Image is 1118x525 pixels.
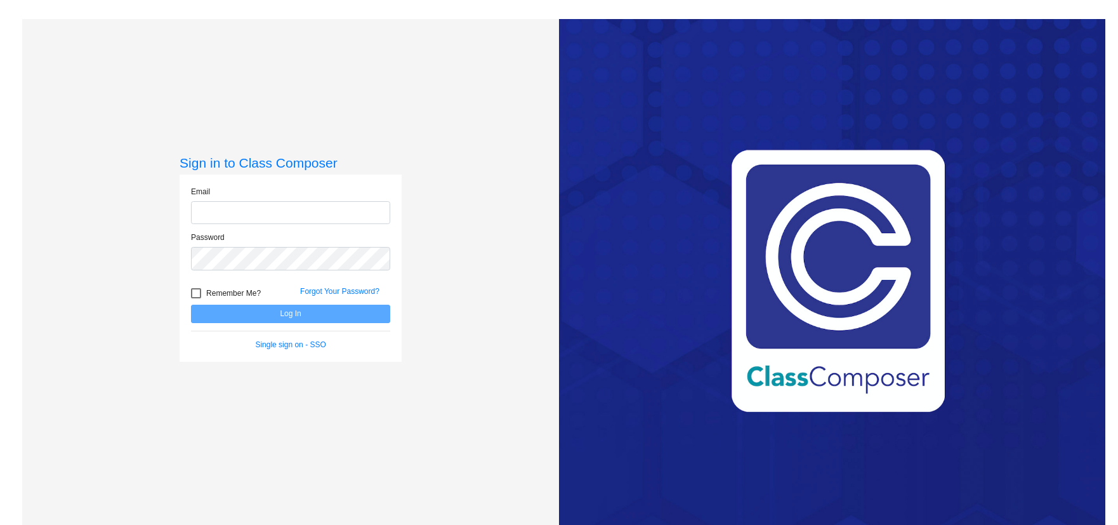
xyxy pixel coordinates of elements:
h3: Sign in to Class Composer [180,155,402,171]
label: Email [191,186,210,197]
a: Single sign on - SSO [255,340,326,349]
a: Forgot Your Password? [300,287,379,296]
button: Log In [191,305,390,323]
span: Remember Me? [206,286,261,301]
label: Password [191,232,225,243]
